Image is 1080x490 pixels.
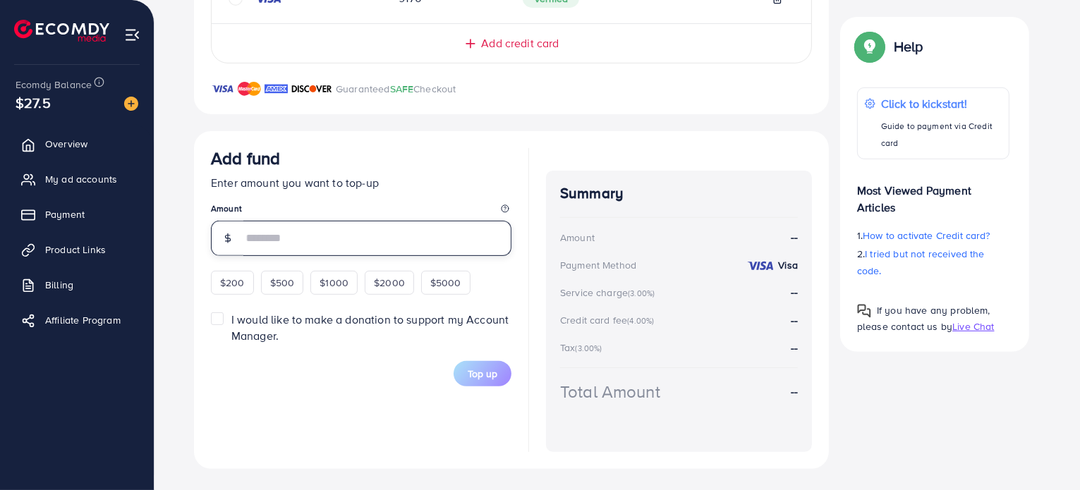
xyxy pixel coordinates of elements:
[374,276,405,290] span: $2000
[11,271,143,299] a: Billing
[211,174,511,191] p: Enter amount you want to top-up
[336,80,456,97] p: Guaranteed Checkout
[881,95,1002,112] p: Click to kickstart!
[791,384,798,400] strong: --
[863,228,990,243] span: How to activate Credit card?
[468,367,497,381] span: Top up
[45,207,85,221] span: Payment
[560,258,636,272] div: Payment Method
[791,284,798,300] strong: --
[45,137,87,151] span: Overview
[16,78,92,92] span: Ecomdy Balance
[1020,427,1069,479] iframe: Chat
[11,235,143,264] a: Product Links
[270,276,295,290] span: $500
[220,276,245,290] span: $200
[11,306,143,334] a: Affiliate Program
[11,200,143,228] a: Payment
[560,231,595,245] div: Amount
[628,288,655,299] small: (3.00%)
[45,243,106,257] span: Product Links
[857,303,990,333] span: If you have any problem, please contact us by
[320,276,348,290] span: $1000
[857,304,871,318] img: Popup guide
[778,258,798,272] strong: Visa
[857,34,882,59] img: Popup guide
[857,247,985,278] span: I tried but not received the code.
[857,227,1009,244] p: 1.
[45,172,117,186] span: My ad accounts
[791,229,798,245] strong: --
[857,245,1009,279] p: 2.
[124,27,140,43] img: menu
[11,165,143,193] a: My ad accounts
[560,379,660,404] div: Total Amount
[560,286,659,300] div: Service charge
[211,80,234,97] img: brand
[16,92,51,113] span: $27.5
[560,313,659,327] div: Credit card fee
[881,118,1002,152] p: Guide to payment via Credit card
[894,38,923,55] p: Help
[265,80,288,97] img: brand
[746,260,775,271] img: credit
[211,202,511,220] legend: Amount
[124,97,138,111] img: image
[430,276,461,290] span: $5000
[791,340,798,355] strong: --
[45,313,121,327] span: Affiliate Program
[627,315,654,326] small: (4.00%)
[14,20,109,42] img: logo
[454,361,511,386] button: Top up
[560,185,798,202] h4: Summary
[481,35,559,51] span: Add credit card
[390,82,414,96] span: SAFE
[231,312,509,343] span: I would like to make a donation to support my Account Manager.
[952,319,994,333] span: Live Chat
[238,80,261,97] img: brand
[45,278,73,292] span: Billing
[291,80,332,97] img: brand
[575,343,602,354] small: (3.00%)
[560,341,607,355] div: Tax
[211,148,280,169] h3: Add fund
[791,312,798,328] strong: --
[11,130,143,158] a: Overview
[857,171,1009,216] p: Most Viewed Payment Articles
